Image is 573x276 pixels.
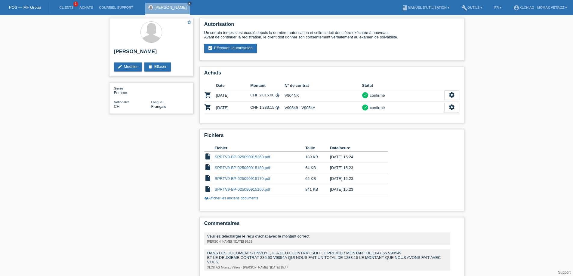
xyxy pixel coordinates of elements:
i: insert_drive_file [204,164,211,171]
td: 65 KB [305,173,330,184]
td: [DATE] 15:24 [330,152,379,162]
div: DANS LES DOCUMENTS ENVOYE, IL A DEUX CONTRAT SOIT LE PREMIER MONTANT DE 1047.55 V90549 ET LE DEUX... [207,251,447,264]
i: POSP00026093 [204,91,211,99]
td: [DATE] 15:23 [330,162,379,173]
h2: Commentaires [204,220,459,229]
a: POS — MF Group [9,5,41,10]
i: visibility [204,196,208,200]
i: insert_drive_file [204,153,211,160]
td: 841 KB [305,184,330,195]
td: 189 KB [305,152,330,162]
i: book [402,5,408,11]
i: build [461,5,467,11]
i: edit [118,64,122,69]
i: POSP00027271 [204,104,211,111]
a: Clients [56,6,76,9]
th: Fichier [215,144,305,152]
a: star_border [186,20,192,26]
a: visibilityAfficher les anciens documents [204,196,258,200]
a: SPRTV9-BP-025090915170.pdf [215,176,270,181]
i: Taux fixes - Paiement d’intérêts par le client (6 versements) [275,105,280,110]
th: Montant [250,82,285,89]
i: account_circle [513,5,519,11]
th: Taille [305,144,330,152]
h2: Fichiers [204,132,459,141]
div: XLCH AG Mömax Vétroz - [PERSON_NAME] / [DATE] 15:47 [207,266,447,269]
div: confirmé [368,92,385,99]
td: [DATE] [216,102,251,114]
i: close [188,2,191,5]
i: settings [448,92,455,98]
a: assignment_turned_inEffectuer l’autorisation [204,44,257,53]
h2: Autorisation [204,21,459,30]
td: [DATE] 15:23 [330,173,379,184]
td: [DATE] [216,89,251,102]
a: Support [558,270,571,274]
a: SPRTV9-BP-025090915180.pdf [215,165,270,170]
th: Date [216,82,251,89]
td: 64 KB [305,162,330,173]
a: buildOutils ▾ [458,6,485,9]
th: Statut [362,82,444,89]
a: Courriel Support [96,6,136,9]
i: star_border [186,20,192,25]
i: assignment_turned_in [208,46,213,50]
a: SPRTV9-BP-025090915160.pdf [215,187,270,192]
div: Femme [114,86,151,95]
span: Langue [151,100,162,104]
h2: [PERSON_NAME] [114,49,189,58]
div: [PERSON_NAME] / [DATE] 16:33 [207,240,447,243]
i: settings [448,104,455,111]
i: check [363,93,367,97]
a: [PERSON_NAME] [155,5,187,10]
a: bookManuel d’utilisation ▾ [399,6,452,9]
i: delete [148,64,153,69]
i: insert_drive_file [204,185,211,193]
span: Nationalité [114,100,130,104]
span: Suisse [114,104,120,109]
span: Français [151,104,166,109]
i: insert_drive_file [204,174,211,182]
i: Taux fixes - Paiement d’intérêts par le client (6 versements) [275,93,280,98]
td: V90549 - V9054A [285,102,362,114]
a: editModifier [114,62,142,71]
span: Genre [114,86,123,90]
div: confirmé [368,105,385,111]
a: FR ▾ [491,6,505,9]
a: deleteEffacer [144,62,171,71]
td: V904NK [285,89,362,102]
div: Un certain temps s’est écoulé depuis la dernière autorisation et celle-ci doit donc être exécutée... [204,30,459,39]
th: N° de contrat [285,82,362,89]
h2: Achats [204,70,459,79]
a: Achats [76,6,96,9]
i: check [363,105,367,109]
td: [DATE] 15:23 [330,184,379,195]
div: Veuillez télécharger le reçu d'achat avec le montant correct. [207,234,447,238]
a: SPRTV9-BP-025090915260.pdf [215,155,270,159]
span: 1 [73,2,78,7]
th: Date/heure [330,144,379,152]
td: CHF 1'283.15 [250,102,285,114]
a: close [187,2,192,6]
a: account_circleXLCH AG - Mömax Vétroz ▾ [510,6,570,9]
td: CHF 2'015.00 [250,89,285,102]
